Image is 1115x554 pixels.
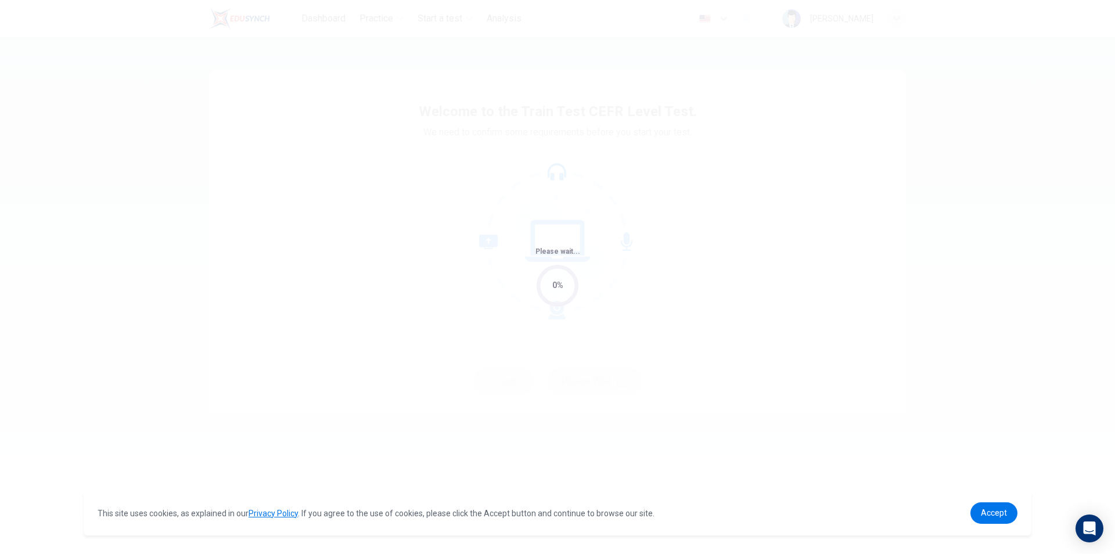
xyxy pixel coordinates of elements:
[84,491,1031,535] div: cookieconsent
[981,508,1007,517] span: Accept
[249,509,298,518] a: Privacy Policy
[98,509,654,518] span: This site uses cookies, as explained in our . If you agree to the use of cookies, please click th...
[970,502,1017,524] a: dismiss cookie message
[535,247,580,256] span: Please wait...
[1076,515,1103,542] div: Open Intercom Messenger
[552,279,563,292] div: 0%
